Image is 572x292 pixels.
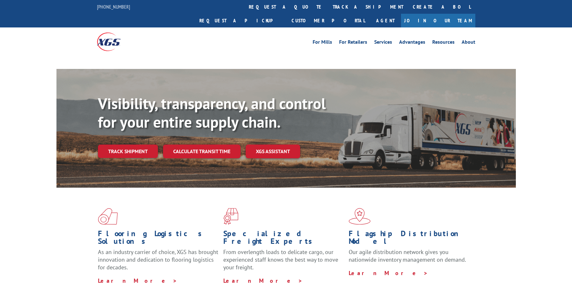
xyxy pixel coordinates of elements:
[370,14,401,27] a: Agent
[223,208,238,225] img: xgs-icon-focused-on-flooring-red
[223,248,344,277] p: From overlength loads to delicate cargo, our experienced staff knows the best way to move your fr...
[195,14,287,27] a: Request a pickup
[223,277,303,284] a: Learn More >
[349,208,371,225] img: xgs-icon-flagship-distribution-model-red
[349,230,469,248] h1: Flagship Distribution Model
[98,277,177,284] a: Learn More >
[462,40,475,47] a: About
[98,94,326,132] b: Visibility, transparency, and control for your entire supply chain.
[98,248,218,271] span: As an industry carrier of choice, XGS has brought innovation and dedication to flooring logistics...
[246,145,300,158] a: XGS ASSISTANT
[97,4,130,10] a: [PHONE_NUMBER]
[98,230,219,248] h1: Flooring Logistics Solutions
[399,40,425,47] a: Advantages
[432,40,455,47] a: Resources
[339,40,367,47] a: For Retailers
[349,269,428,277] a: Learn More >
[98,208,118,225] img: xgs-icon-total-supply-chain-intelligence-red
[98,145,158,158] a: Track shipment
[401,14,475,27] a: Join Our Team
[163,145,241,158] a: Calculate transit time
[374,40,392,47] a: Services
[223,230,344,248] h1: Specialized Freight Experts
[313,40,332,47] a: For Mills
[287,14,370,27] a: Customer Portal
[349,248,466,263] span: Our agile distribution network gives you nationwide inventory management on demand.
